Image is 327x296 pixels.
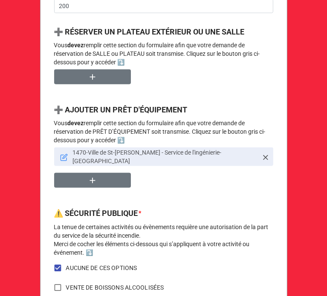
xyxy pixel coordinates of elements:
p: Vous remplir cette section du formulaire afin que votre demande de réservation de PRÊT D’ÉQUIPEME... [54,119,273,144]
span: AUCUNE DE CES OPTIONS [66,264,137,273]
strong: devez [68,120,84,126]
p: La tenue de certaines activités ou évènements requière une autorisation de la part du service de ... [54,223,273,257]
p: 1470-Ville de St-[PERSON_NAME] - Service de l'ingénierie-[GEOGRAPHIC_DATA] [73,148,258,165]
label: ➕ AJOUTER UN PRÊT D'ÉQUIPEMENT [54,104,188,116]
strong: devez [68,42,84,49]
span: VENTE DE BOISSONS ALCOOLISÉES [66,283,164,292]
p: Vous remplir cette section du formulaire afin que votre demande de réservation de SALLE ou PLATEA... [54,41,273,66]
label: ➕ RÉSERVER UN PLATEAU EXTÉRIEUR OU UNE SALLE [54,26,245,38]
label: ⚠️ SÉCURITÉ PUBLIQUE [54,207,138,219]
